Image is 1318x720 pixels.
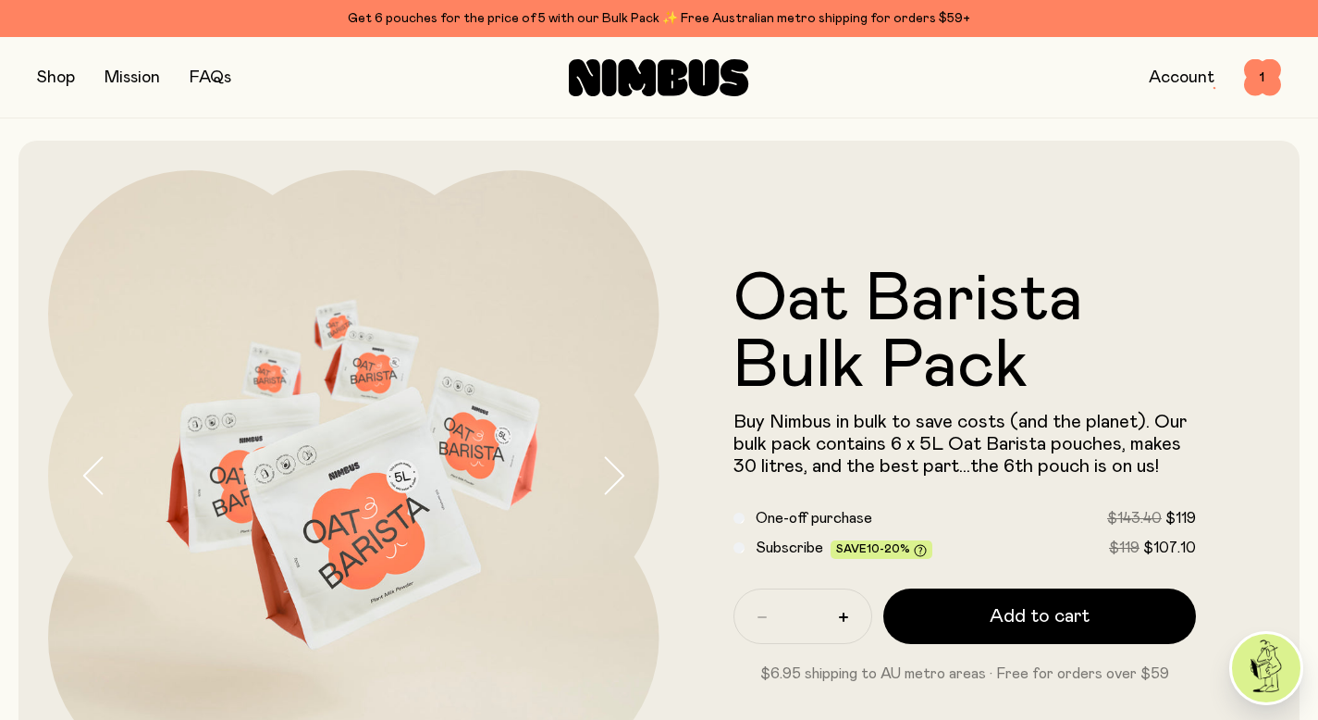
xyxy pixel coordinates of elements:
span: $119 [1165,511,1196,526]
span: $119 [1109,540,1139,555]
span: Subscribe [756,540,823,555]
a: FAQs [190,69,231,86]
span: 10-20% [867,543,910,554]
button: 1 [1244,59,1281,96]
span: $143.40 [1107,511,1162,526]
img: agent [1232,634,1300,702]
a: Mission [105,69,160,86]
a: Account [1149,69,1214,86]
button: Add to cart [883,589,1197,644]
p: $6.95 shipping to AU metro areas · Free for orders over $59 [733,663,1197,685]
div: Get 6 pouches for the price of 5 with our Bulk Pack ✨ Free Australian metro shipping for orders $59+ [37,7,1281,30]
span: $107.10 [1143,540,1196,555]
span: Buy Nimbus in bulk to save costs (and the planet). Our bulk pack contains 6 x 5L Oat Barista pouc... [733,413,1187,476]
span: One-off purchase [756,511,872,526]
span: Add to cart [990,603,1090,629]
h1: Oat Barista Bulk Pack [733,267,1197,400]
span: Save [836,543,927,557]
